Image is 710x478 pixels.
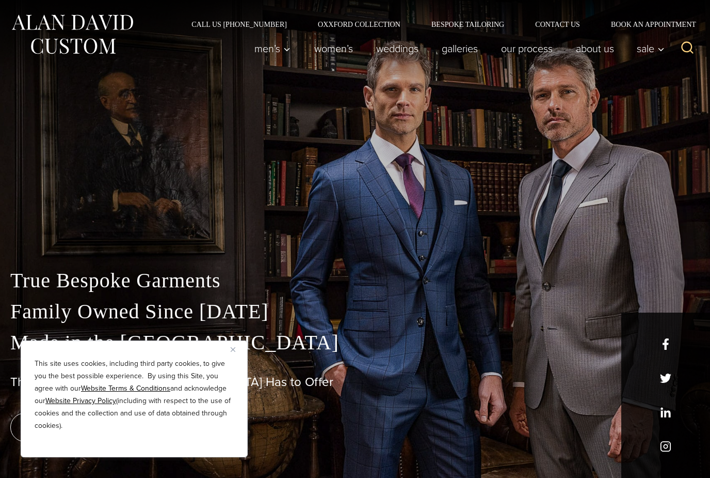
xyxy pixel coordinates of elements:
a: book an appointment [10,413,155,442]
nav: Secondary Navigation [176,21,700,28]
p: This site uses cookies, including third party cookies, to give you the best possible experience. ... [35,358,234,432]
a: Book an Appointment [595,21,700,28]
button: Close [231,343,243,356]
a: Bespoke Tailoring [416,21,520,28]
a: Call Us [PHONE_NUMBER] [176,21,302,28]
a: Oxxford Collection [302,21,416,28]
a: Website Terms & Conditions [81,383,170,394]
a: Galleries [430,38,489,59]
img: Alan David Custom [10,11,134,57]
a: Our Process [489,38,564,59]
button: View Search Form [675,36,700,61]
nav: Primary Navigation [243,38,670,59]
img: Close [231,347,235,352]
a: Women’s [302,38,364,59]
a: About Us [564,38,625,59]
h1: The Best Custom Suits [GEOGRAPHIC_DATA] Has to Offer [10,375,700,390]
a: Contact Us [520,21,595,28]
span: Men’s [254,43,291,54]
a: weddings [364,38,430,59]
span: Sale [637,43,665,54]
a: Website Privacy Policy [45,395,116,406]
p: True Bespoke Garments Family Owned Since [DATE] Made in the [GEOGRAPHIC_DATA] [10,265,700,358]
